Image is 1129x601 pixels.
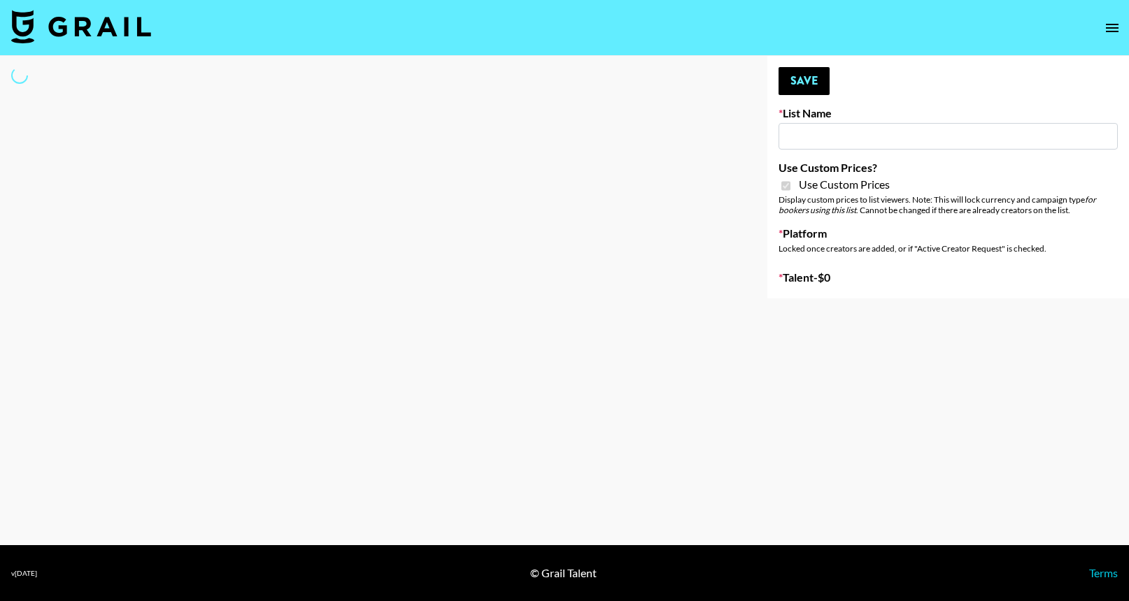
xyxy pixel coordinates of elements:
[779,226,1118,240] label: Platform
[779,161,1118,175] label: Use Custom Prices?
[779,194,1118,215] div: Display custom prices to list viewers. Note: This will lock currency and campaign type . Cannot b...
[1098,14,1126,42] button: open drawer
[1089,566,1118,579] a: Terms
[799,178,890,191] span: Use Custom Prices
[779,194,1096,215] em: for bookers using this list
[779,67,830,95] button: Save
[11,10,151,43] img: Grail Talent
[11,569,37,578] div: v [DATE]
[530,566,597,580] div: © Grail Talent
[779,270,1118,284] label: Talent - $ 0
[779,106,1118,120] label: List Name
[779,243,1118,254] div: Locked once creators are added, or if "Active Creator Request" is checked.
